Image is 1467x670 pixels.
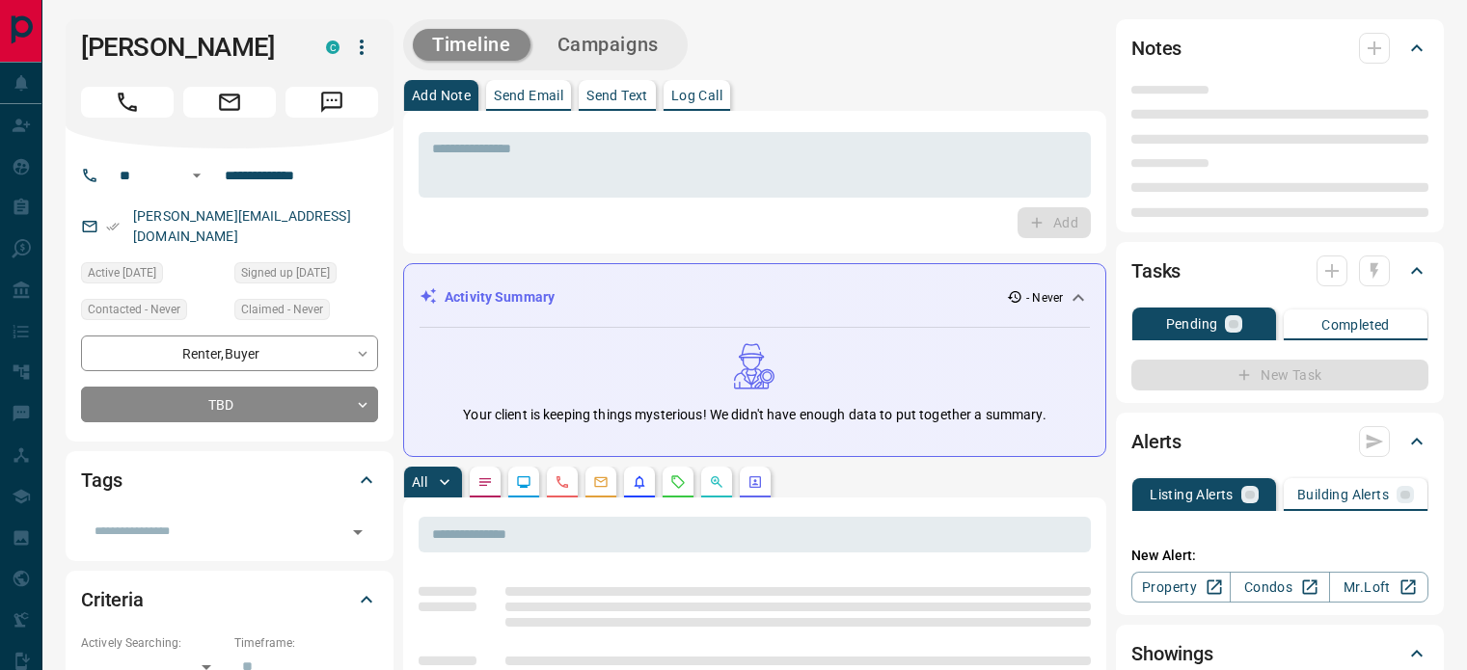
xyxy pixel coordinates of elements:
[81,262,225,289] div: Fri Dec 10 2021
[1131,546,1428,566] p: New Alert:
[1321,318,1390,332] p: Completed
[671,89,722,102] p: Log Call
[81,584,144,615] h2: Criteria
[88,300,180,319] span: Contacted - Never
[183,87,276,118] span: Email
[81,387,378,422] div: TBD
[593,474,609,490] svg: Emails
[234,634,378,652] p: Timeframe:
[326,40,340,54] div: condos.ca
[1026,289,1063,307] p: - Never
[241,300,323,319] span: Claimed - Never
[241,263,330,282] span: Signed up [DATE]
[81,465,122,496] h2: Tags
[81,634,225,652] p: Actively Searching:
[1297,488,1389,501] p: Building Alerts
[477,474,493,490] svg: Notes
[1150,488,1234,501] p: Listing Alerts
[555,474,570,490] svg: Calls
[106,220,120,233] svg: Email Verified
[632,474,647,490] svg: Listing Alerts
[234,262,378,289] div: Fri Jan 27 2017
[1131,418,1428,465] div: Alerts
[1329,572,1428,603] a: Mr.Loft
[88,263,156,282] span: Active [DATE]
[1131,248,1428,294] div: Tasks
[1131,33,1182,64] h2: Notes
[1166,317,1218,331] p: Pending
[516,474,531,490] svg: Lead Browsing Activity
[538,29,678,61] button: Campaigns
[81,335,378,371] div: Renter , Buyer
[285,87,378,118] span: Message
[413,29,530,61] button: Timeline
[586,89,648,102] p: Send Text
[1131,426,1182,457] h2: Alerts
[344,519,371,546] button: Open
[1131,25,1428,71] div: Notes
[133,208,351,244] a: [PERSON_NAME][EMAIL_ADDRESS][DOMAIN_NAME]
[1230,572,1329,603] a: Condos
[670,474,686,490] svg: Requests
[412,475,427,489] p: All
[747,474,763,490] svg: Agent Actions
[1131,255,1181,286] h2: Tasks
[81,32,297,63] h1: [PERSON_NAME]
[81,87,174,118] span: Call
[1131,572,1231,603] a: Property
[494,89,563,102] p: Send Email
[420,280,1090,315] div: Activity Summary- Never
[445,287,555,308] p: Activity Summary
[81,457,378,503] div: Tags
[463,405,1046,425] p: Your client is keeping things mysterious! We didn't have enough data to put together a summary.
[709,474,724,490] svg: Opportunities
[185,164,208,187] button: Open
[1131,638,1213,669] h2: Showings
[412,89,471,102] p: Add Note
[81,576,378,623] div: Criteria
